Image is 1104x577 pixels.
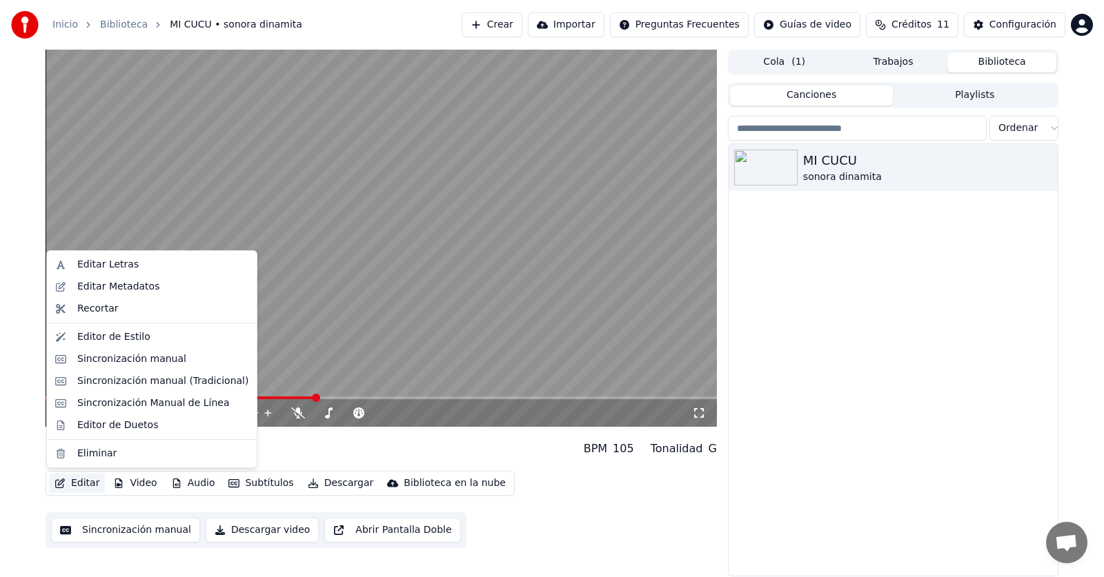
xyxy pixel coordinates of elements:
[891,18,931,32] span: Créditos
[46,432,124,452] div: MI CUCU
[708,441,716,457] div: G
[77,258,139,272] div: Editar Letras
[528,12,604,37] button: Importar
[462,12,522,37] button: Crear
[77,418,158,432] div: Editor de Duetos
[947,52,1056,72] button: Biblioteca
[730,52,839,72] button: Cola
[998,121,1038,135] span: Ordenar
[77,302,119,316] div: Recortar
[77,396,230,410] div: Sincronización Manual de Línea
[803,170,1052,184] div: sonora dinamita
[77,330,150,344] div: Editor de Estilo
[651,441,703,457] div: Tonalidad
[839,52,948,72] button: Trabajos
[46,452,124,465] div: sonora dinamita
[77,374,248,388] div: Sincronización manual (Tradicional)
[754,12,860,37] button: Guías de video
[964,12,1065,37] button: Configuración
[324,518,460,543] button: Abrir Pantalla Doble
[77,447,117,460] div: Eliminar
[170,18,302,32] span: MI CUCU • sonora dinamita
[937,18,949,32] span: 11
[791,55,805,69] span: ( 1 )
[100,18,148,32] a: Biblioteca
[866,12,958,37] button: Créditos11
[613,441,634,457] div: 105
[803,151,1052,170] div: MI CUCU
[49,474,105,493] button: Editar
[610,12,749,37] button: Preguntas Frecuentes
[302,474,379,493] button: Descargar
[206,518,319,543] button: Descargar video
[77,352,186,366] div: Sincronización manual
[730,85,894,105] button: Canciones
[51,518,200,543] button: Sincronización manual
[584,441,607,457] div: BPM
[52,18,302,32] nav: breadcrumb
[893,85,1056,105] button: Playlists
[223,474,299,493] button: Subtítulos
[77,280,159,294] div: Editar Metadatos
[989,18,1056,32] div: Configuración
[11,11,39,39] img: youka
[404,476,506,490] div: Biblioteca en la nube
[166,474,221,493] button: Audio
[52,18,78,32] a: Inicio
[108,474,162,493] button: Video
[1046,522,1087,563] div: Chat abierto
